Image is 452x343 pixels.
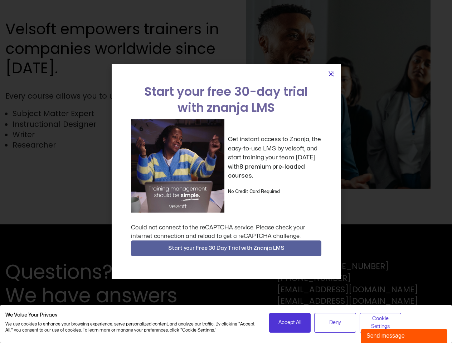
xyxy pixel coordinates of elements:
button: Deny all cookies [314,313,356,333]
span: Start your Free 30 Day Trial with Znanja LMS [168,244,284,253]
span: Deny [329,319,341,327]
strong: 8 premium pre-loaded courses [228,164,305,179]
button: Adjust cookie preferences [360,313,402,333]
button: Start your Free 30 Day Trial with Znanja LMS [131,240,321,256]
p: Get instant access to Znanja, the easy-to-use LMS by velsoft, and start training your team [DATE]... [228,135,321,180]
button: Accept all cookies [269,313,311,333]
a: Close [328,71,334,77]
span: Accept All [278,319,301,327]
iframe: chat widget [361,327,448,343]
p: We use cookies to enhance your browsing experience, serve personalized content, and analyze our t... [5,321,258,333]
h2: Start your free 30-day trial with znanja LMS [131,84,321,116]
span: Cookie Settings [364,315,397,331]
h2: We Value Your Privacy [5,312,258,318]
div: Could not connect to the reCAPTCHA service. Please check your internet connection and reload to g... [131,223,321,240]
img: a woman sitting at her laptop dancing [131,119,224,213]
strong: No Credit Card Required [228,189,280,194]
